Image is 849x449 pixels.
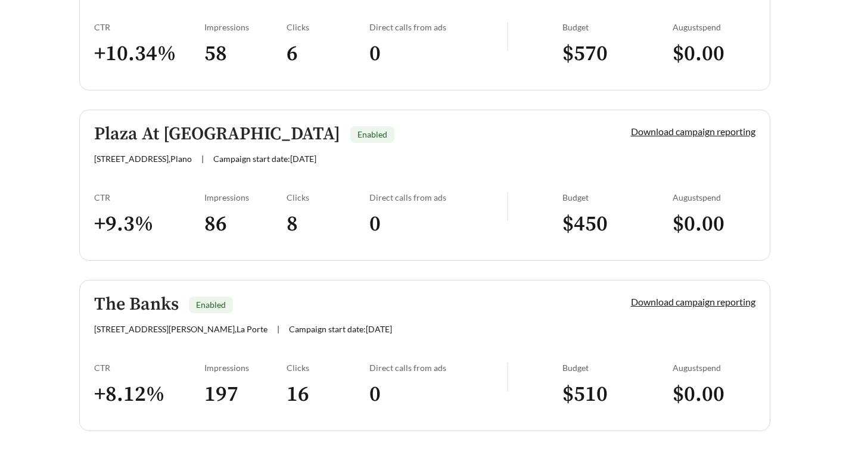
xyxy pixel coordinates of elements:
h3: + 10.34 % [94,40,204,67]
h3: + 9.3 % [94,211,204,238]
a: Download campaign reporting [631,296,755,307]
div: Direct calls from ads [369,22,507,32]
div: Budget [562,192,673,202]
h3: 16 [287,381,369,408]
a: Plaza At [GEOGRAPHIC_DATA]Enabled[STREET_ADDRESS],Plano|Campaign start date:[DATE]Download campai... [79,110,770,261]
div: Clicks [287,192,369,202]
h5: Plaza At [GEOGRAPHIC_DATA] [94,124,340,144]
span: | [277,324,279,334]
h3: 0 [369,211,507,238]
span: [STREET_ADDRESS] , Plano [94,154,192,164]
span: Campaign start date: [DATE] [289,324,392,334]
a: The BanksEnabled[STREET_ADDRESS][PERSON_NAME],La Porte|Campaign start date:[DATE]Download campaig... [79,280,770,431]
span: Campaign start date: [DATE] [213,154,316,164]
div: August spend [673,192,755,202]
div: Clicks [287,22,369,32]
div: CTR [94,363,204,373]
div: Impressions [204,192,287,202]
span: | [201,154,204,164]
img: line [507,363,508,391]
h3: $ 510 [562,381,673,408]
h3: 86 [204,211,287,238]
div: Clicks [287,363,369,373]
span: Enabled [357,129,387,139]
h3: 58 [204,40,287,67]
h3: 0 [369,40,507,67]
div: CTR [94,192,204,202]
img: line [507,22,508,51]
h5: The Banks [94,295,179,314]
h3: $ 570 [562,40,673,67]
div: August spend [673,363,755,373]
h3: $ 0.00 [673,211,755,238]
div: Direct calls from ads [369,192,507,202]
div: Direct calls from ads [369,363,507,373]
h3: 6 [287,40,369,67]
div: August spend [673,22,755,32]
div: Budget [562,22,673,32]
h3: 0 [369,381,507,408]
h3: $ 0.00 [673,40,755,67]
a: Download campaign reporting [631,126,755,137]
div: CTR [94,22,204,32]
div: Impressions [204,363,287,373]
span: Enabled [196,300,226,310]
img: line [507,192,508,221]
h3: $ 450 [562,211,673,238]
div: Impressions [204,22,287,32]
h3: $ 0.00 [673,381,755,408]
div: Budget [562,363,673,373]
h3: + 8.12 % [94,381,204,408]
span: [STREET_ADDRESS][PERSON_NAME] , La Porte [94,324,268,334]
h3: 197 [204,381,287,408]
h3: 8 [287,211,369,238]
